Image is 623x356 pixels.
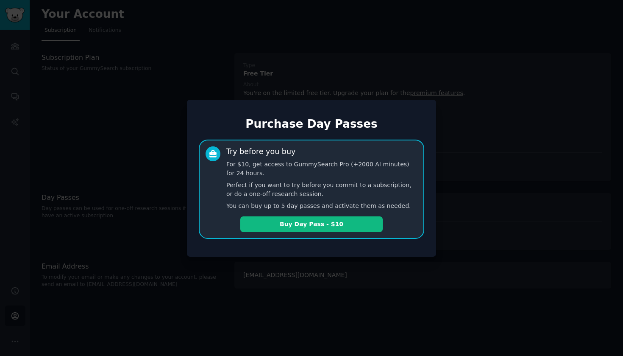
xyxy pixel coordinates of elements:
button: Buy Day Pass - $10 [240,216,383,232]
p: You can buy up to 5 day passes and activate them as needed. [226,202,417,210]
p: Perfect if you want to try before you commit to a subscription, or do a one-off research session. [226,181,417,199]
p: For $10, get access to GummySearch Pro (+2000 AI minutes) for 24 hours. [226,160,417,178]
h1: Purchase Day Passes [199,118,424,131]
div: Try before you buy [226,146,295,157]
